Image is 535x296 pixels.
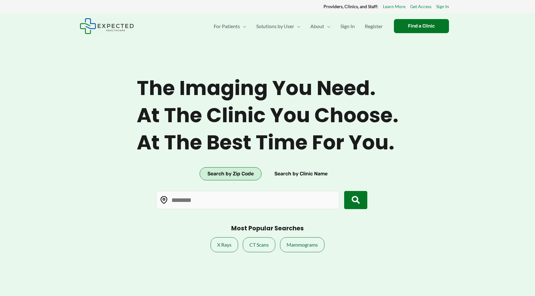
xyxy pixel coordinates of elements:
strong: Providers, Clinics, and Staff: [324,4,378,9]
a: Solutions by UserMenu Toggle [251,15,305,37]
img: Location pin [160,196,168,204]
a: Register [360,15,388,37]
button: Search by Zip Code [200,167,262,180]
span: Menu Toggle [240,15,246,37]
span: Sign In [340,15,355,37]
span: Menu Toggle [324,15,330,37]
a: Sign In [436,3,449,11]
button: Search by Clinic Name [267,167,335,180]
span: Menu Toggle [294,15,300,37]
h3: Most Popular Searches [231,225,304,233]
a: AboutMenu Toggle [305,15,335,37]
span: Register [365,15,383,37]
nav: Primary Site Navigation [209,15,388,37]
a: For PatientsMenu Toggle [209,15,251,37]
span: For Patients [214,15,240,37]
a: Mammograms [280,237,324,252]
span: At the best time for you. [137,131,399,155]
a: Get Access [410,3,431,11]
a: CT Scans [243,237,275,252]
span: About [310,15,324,37]
a: Sign In [335,15,360,37]
a: X Rays [211,237,238,252]
img: Expected Healthcare Logo - side, dark font, small [80,18,134,34]
a: Learn More [383,3,405,11]
span: The imaging you need. [137,76,399,100]
span: Solutions by User [256,15,294,37]
span: At the clinic you choose. [137,103,399,128]
a: Find a Clinic [394,19,449,33]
